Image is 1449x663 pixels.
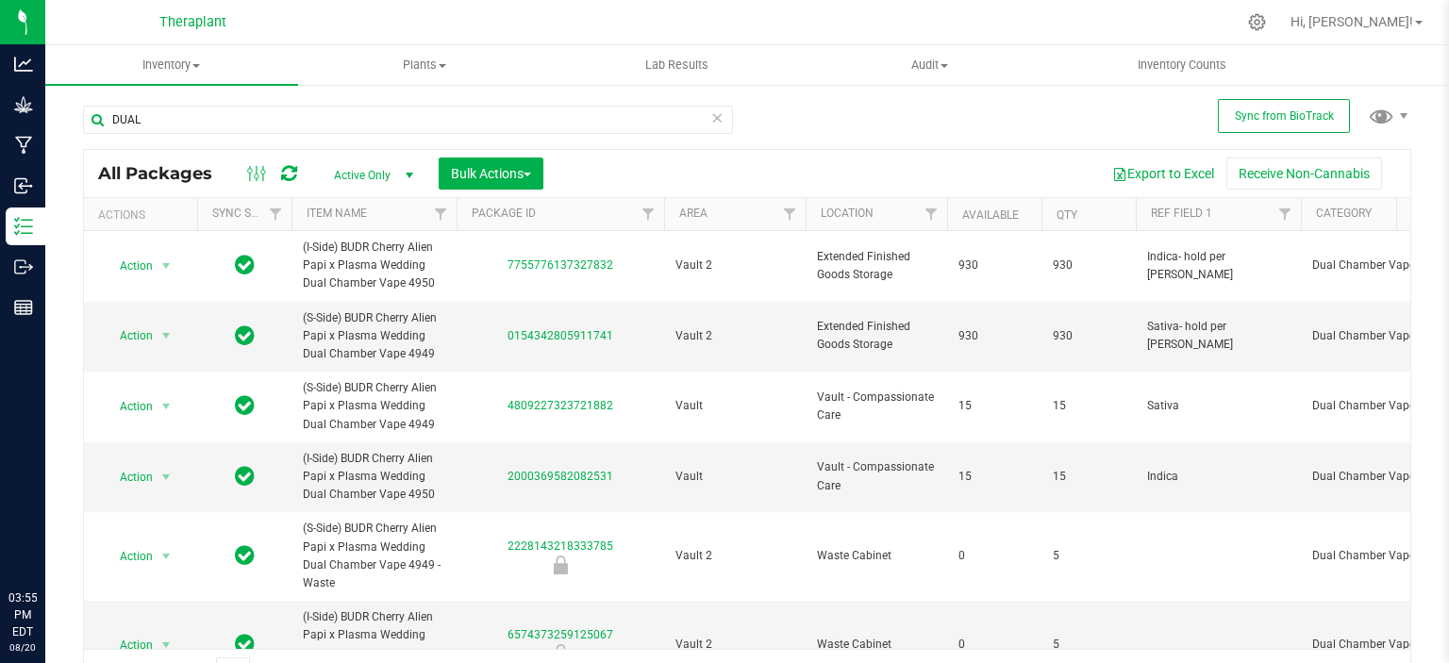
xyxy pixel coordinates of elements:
[235,631,255,657] span: In Sync
[508,628,613,641] a: 6574373259125067
[508,470,613,483] a: 2000369582082531
[1147,318,1290,354] span: Sativa- hold per [PERSON_NAME]
[454,644,667,663] div: Newly Received
[1053,468,1124,486] span: 15
[235,252,255,278] span: In Sync
[675,547,794,565] span: Vault 2
[155,393,178,420] span: select
[1147,397,1290,415] span: Sativa
[817,636,936,654] span: Waste Cabinet
[303,309,445,364] span: (S-Side) BUDR Cherry Alien Papi x Plasma Wedding Dual Chamber Vape 4949
[817,248,936,284] span: Extended Finished Goods Storage
[710,106,724,130] span: Clear
[817,458,936,494] span: Vault - Compassionate Care
[8,589,37,640] p: 03:55 PM EDT
[299,57,550,74] span: Plants
[817,547,936,565] span: Waste Cabinet
[83,106,733,134] input: Search Package ID, Item Name, SKU, Lot or Part Number...
[1053,397,1124,415] span: 15
[803,45,1056,85] a: Audit
[454,555,667,574] div: Newly Received
[1316,207,1372,220] a: Category
[958,636,1030,654] span: 0
[56,509,78,532] iframe: Resource center unread badge
[1053,636,1124,654] span: 5
[303,450,445,505] span: (I-Side) BUDR Cherry Alien Papi x Plasma Wedding Dual Chamber Vape 4950
[155,253,178,279] span: select
[235,392,255,419] span: In Sync
[1270,198,1301,230] a: Filter
[98,163,231,184] span: All Packages
[451,166,531,181] span: Bulk Actions
[958,547,1030,565] span: 0
[1053,327,1124,345] span: 930
[508,399,613,412] a: 4809227323721882
[1100,157,1226,190] button: Export to Excel
[14,136,33,155] inline-svg: Manufacturing
[103,632,154,658] span: Action
[804,57,1055,74] span: Audit
[103,393,154,420] span: Action
[675,468,794,486] span: Vault
[1291,14,1413,29] span: Hi, [PERSON_NAME]!
[1235,109,1334,123] span: Sync from BioTrack
[425,198,457,230] a: Filter
[260,198,291,230] a: Filter
[98,208,190,222] div: Actions
[14,95,33,114] inline-svg: Grow
[675,636,794,654] span: Vault 2
[774,198,806,230] a: Filter
[155,632,178,658] span: select
[962,208,1019,222] a: Available
[14,217,33,236] inline-svg: Inventory
[958,257,1030,274] span: 930
[817,318,936,354] span: Extended Finished Goods Storage
[235,323,255,349] span: In Sync
[303,239,445,293] span: (I-Side) BUDR Cherry Alien Papi x Plasma Wedding Dual Chamber Vape 4950
[1218,99,1350,133] button: Sync from BioTrack
[551,45,804,85] a: Lab Results
[675,257,794,274] span: Vault 2
[212,207,285,220] a: Sync Status
[235,463,255,489] span: In Sync
[103,464,154,490] span: Action
[103,323,154,349] span: Action
[103,543,154,570] span: Action
[508,539,613,553] a: 2228143218333785
[817,389,936,424] span: Vault - Compassionate Care
[303,379,445,434] span: (S-Side) BUDR Cherry Alien Papi x Plasma Wedding Dual Chamber Vape 4949
[14,298,33,317] inline-svg: Reports
[1053,257,1124,274] span: 930
[8,640,37,655] p: 08/20
[155,323,178,349] span: select
[14,257,33,276] inline-svg: Outbound
[1057,208,1077,222] a: Qty
[235,542,255,569] span: In Sync
[675,327,794,345] span: Vault 2
[307,207,367,220] a: Item Name
[472,207,536,220] a: Package ID
[633,198,664,230] a: Filter
[1245,13,1269,31] div: Manage settings
[439,157,543,190] button: Bulk Actions
[14,176,33,195] inline-svg: Inbound
[1147,248,1290,284] span: Indica- hold per [PERSON_NAME]
[45,57,298,74] span: Inventory
[303,520,445,592] span: (S-Side) BUDR Cherry Alien Papi x Plasma Wedding Dual Chamber Vape 4949 - Waste
[958,397,1030,415] span: 15
[45,45,298,85] a: Inventory
[1056,45,1308,85] a: Inventory Counts
[155,543,178,570] span: select
[1053,547,1124,565] span: 5
[1151,207,1212,220] a: Ref Field 1
[1147,468,1290,486] span: Indica
[679,207,708,220] a: Area
[916,198,947,230] a: Filter
[508,329,613,342] a: 0154342805911741
[298,45,551,85] a: Plants
[103,253,154,279] span: Action
[508,258,613,272] a: 7755776137327832
[675,397,794,415] span: Vault
[155,464,178,490] span: select
[620,57,734,74] span: Lab Results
